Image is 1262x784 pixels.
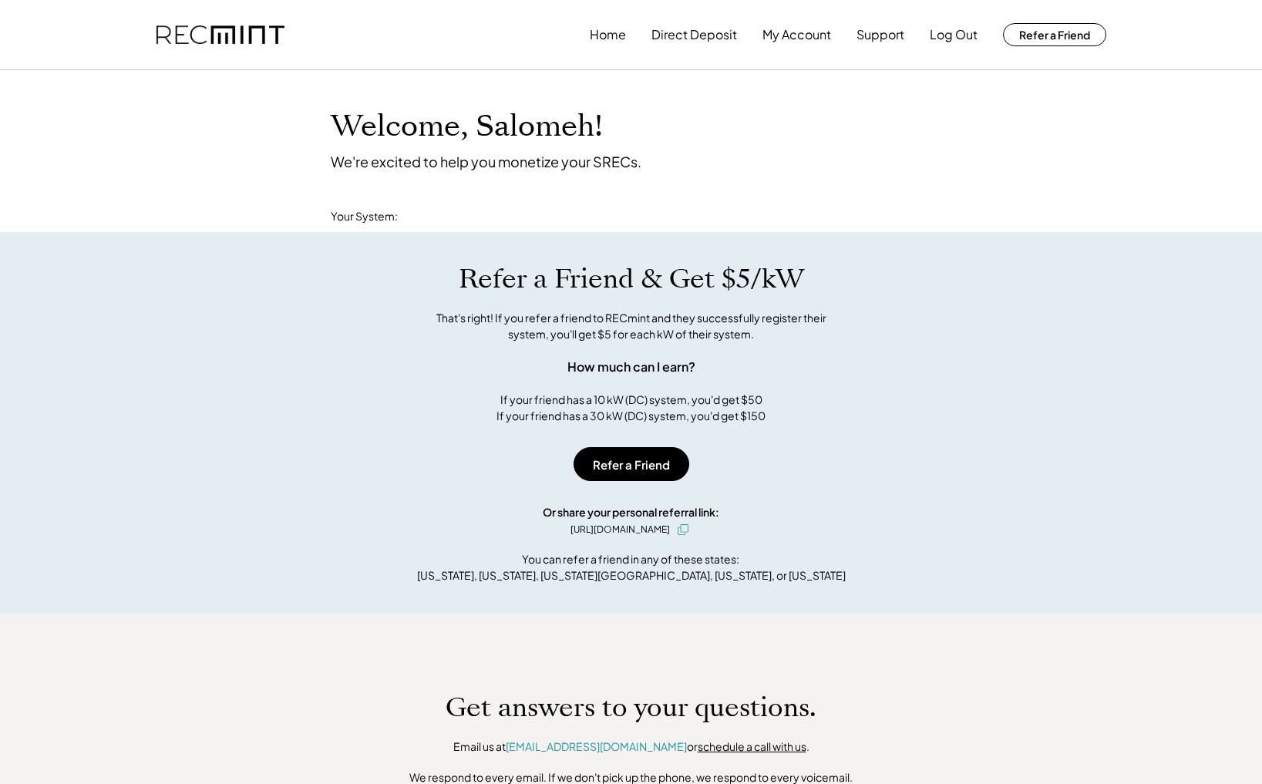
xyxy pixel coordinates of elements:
[419,310,843,342] div: That's right! If you refer a friend to RECmint and they successfully register their system, you'l...
[453,739,809,755] div: Email us at or .
[459,263,804,295] h1: Refer a Friend & Get $5/kW
[574,447,689,481] button: Refer a Friend
[156,25,284,45] img: recmint-logotype%403x.png
[331,153,641,170] div: We're excited to help you monetize your SRECs.
[506,739,687,753] a: [EMAIL_ADDRESS][DOMAIN_NAME]
[856,19,904,50] button: Support
[331,109,603,145] h1: Welcome, Salomeh!
[651,19,737,50] button: Direct Deposit
[496,392,766,424] div: If your friend has a 10 kW (DC) system, you'd get $50 If your friend has a 30 kW (DC) system, you...
[446,691,816,724] h1: Get answers to your questions.
[331,209,398,224] div: Your System:
[698,739,806,753] a: schedule a call with us
[567,358,695,376] div: How much can I earn?
[417,551,846,584] div: You can refer a friend in any of these states: [US_STATE], [US_STATE], [US_STATE][GEOGRAPHIC_DATA...
[543,504,719,520] div: Or share your personal referral link:
[1003,23,1106,46] button: Refer a Friend
[762,19,831,50] button: My Account
[570,523,670,537] div: [URL][DOMAIN_NAME]
[674,520,692,539] button: click to copy
[930,19,978,50] button: Log Out
[590,19,626,50] button: Home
